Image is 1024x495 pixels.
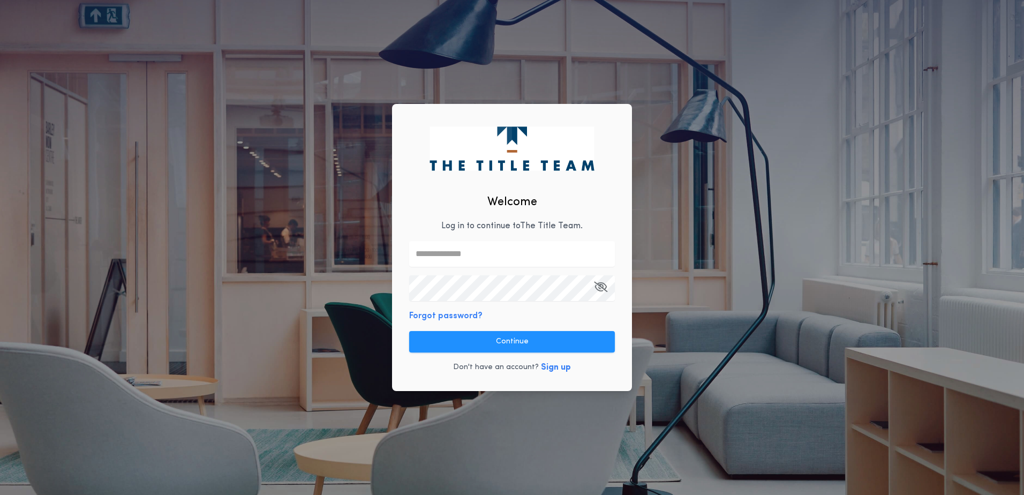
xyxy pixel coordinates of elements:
[409,310,483,322] button: Forgot password?
[541,361,571,374] button: Sign up
[409,331,615,352] button: Continue
[441,220,583,232] p: Log in to continue to The Title Team .
[430,126,594,170] img: logo
[453,362,539,373] p: Don't have an account?
[487,193,537,211] h2: Welcome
